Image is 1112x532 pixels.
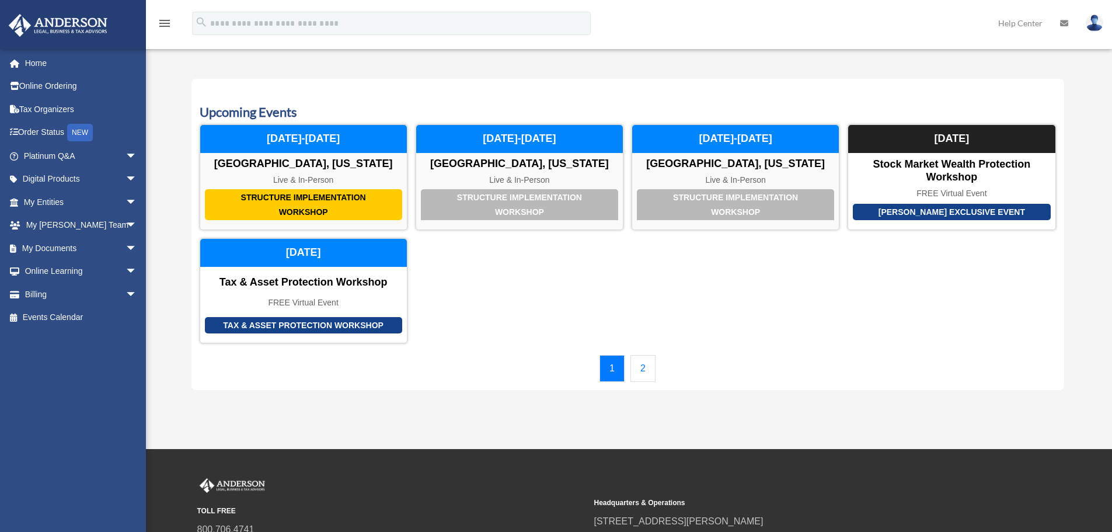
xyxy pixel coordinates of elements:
[126,260,149,284] span: arrow_drop_down
[200,239,407,267] div: [DATE]
[8,237,155,260] a: My Documentsarrow_drop_down
[158,20,172,30] a: menu
[8,168,155,191] a: Digital Productsarrow_drop_down
[8,75,155,98] a: Online Ordering
[126,237,149,260] span: arrow_drop_down
[630,355,656,382] a: 2
[197,505,586,517] small: TOLL FREE
[200,276,407,289] div: Tax & Asset Protection Workshop
[8,190,155,214] a: My Entitiesarrow_drop_down
[848,125,1055,153] div: [DATE]
[195,16,208,29] i: search
[8,214,155,237] a: My [PERSON_NAME] Teamarrow_drop_down
[599,355,625,382] a: 1
[205,317,402,334] div: Tax & Asset Protection Workshop
[632,125,839,153] div: [DATE]-[DATE]
[126,283,149,307] span: arrow_drop_down
[416,125,623,153] div: [DATE]-[DATE]
[848,189,1055,199] div: FREE Virtual Event
[8,51,155,75] a: Home
[421,189,618,220] div: Structure Implementation Workshop
[126,214,149,238] span: arrow_drop_down
[416,175,623,185] div: Live & In-Person
[637,189,834,220] div: Structure Implementation Workshop
[200,103,1056,121] h3: Upcoming Events
[126,144,149,168] span: arrow_drop_down
[632,124,839,230] a: Structure Implementation Workshop [GEOGRAPHIC_DATA], [US_STATE] Live & In-Person [DATE]-[DATE]
[158,16,172,30] i: menu
[853,204,1050,221] div: [PERSON_NAME] Exclusive Event
[200,158,407,171] div: [GEOGRAPHIC_DATA], [US_STATE]
[205,189,402,220] div: Structure Implementation Workshop
[8,144,155,168] a: Platinum Q&Aarrow_drop_down
[416,158,623,171] div: [GEOGRAPHIC_DATA], [US_STATE]
[200,298,407,308] div: FREE Virtual Event
[594,516,764,526] a: [STREET_ADDRESS][PERSON_NAME]
[848,124,1055,230] a: [PERSON_NAME] Exclusive Event Stock Market Wealth Protection Workshop FREE Virtual Event [DATE]
[126,190,149,214] span: arrow_drop_down
[8,306,149,329] a: Events Calendar
[5,14,111,37] img: Anderson Advisors Platinum Portal
[200,124,407,230] a: Structure Implementation Workshop [GEOGRAPHIC_DATA], [US_STATE] Live & In-Person [DATE]-[DATE]
[200,238,407,343] a: Tax & Asset Protection Workshop Tax & Asset Protection Workshop FREE Virtual Event [DATE]
[1086,15,1103,32] img: User Pic
[848,158,1055,183] div: Stock Market Wealth Protection Workshop
[632,175,839,185] div: Live & In-Person
[632,158,839,171] div: [GEOGRAPHIC_DATA], [US_STATE]
[200,175,407,185] div: Live & In-Person
[8,98,155,121] a: Tax Organizers
[8,121,155,145] a: Order StatusNEW
[126,168,149,192] span: arrow_drop_down
[8,283,155,306] a: Billingarrow_drop_down
[8,260,155,283] a: Online Learningarrow_drop_down
[594,497,983,509] small: Headquarters & Operations
[197,478,267,493] img: Anderson Advisors Platinum Portal
[416,124,623,230] a: Structure Implementation Workshop [GEOGRAPHIC_DATA], [US_STATE] Live & In-Person [DATE]-[DATE]
[200,125,407,153] div: [DATE]-[DATE]
[67,124,93,141] div: NEW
